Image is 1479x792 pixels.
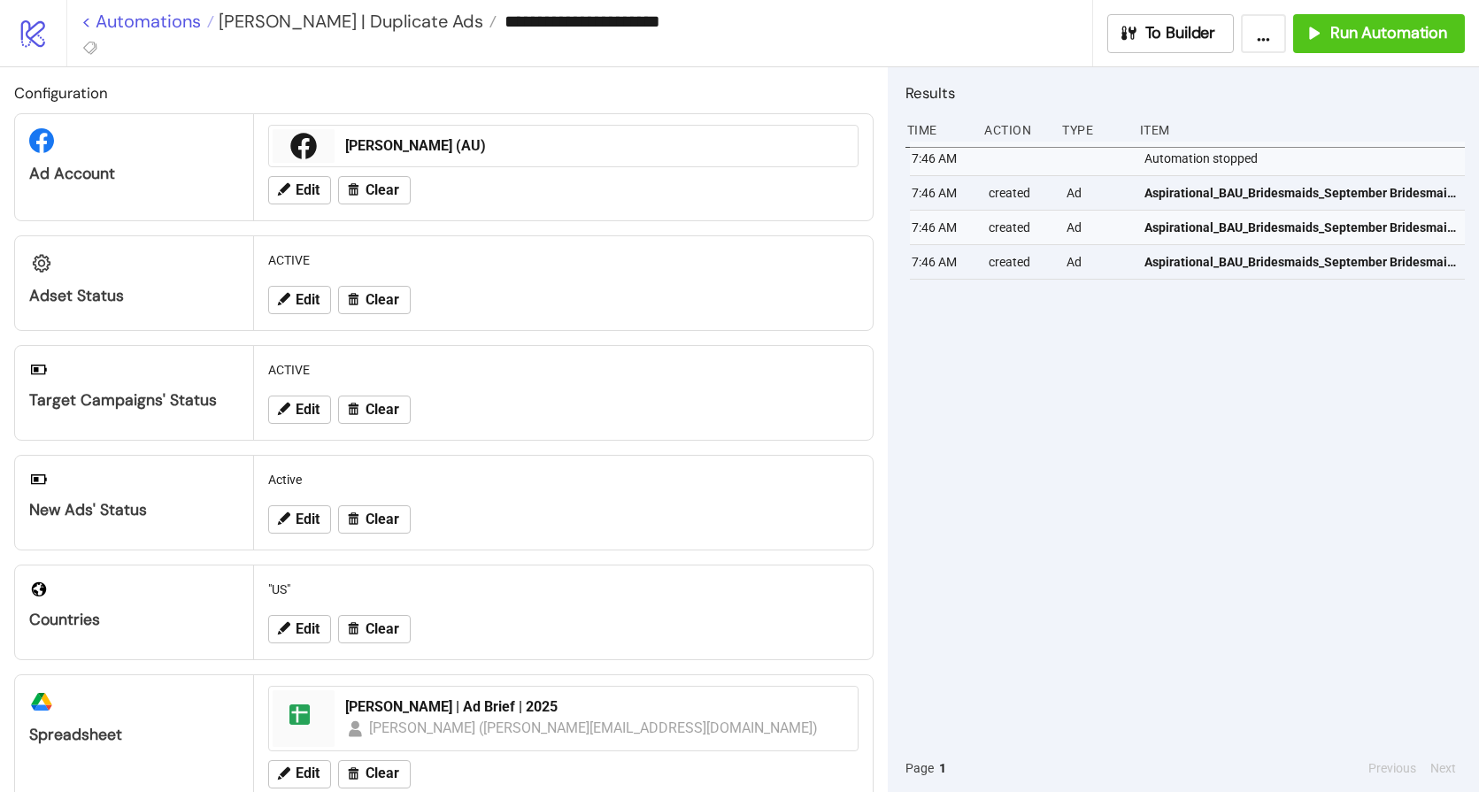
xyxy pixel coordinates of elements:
[81,12,214,30] a: < Automations
[345,697,847,717] div: [PERSON_NAME] | Ad Brief | 2025
[905,113,971,147] div: Time
[1145,23,1216,43] span: To Builder
[261,463,866,496] div: Active
[214,10,483,33] span: [PERSON_NAME] | Duplicate Ads
[910,245,975,279] div: 7:46 AM
[366,292,399,308] span: Clear
[338,396,411,424] button: Clear
[296,511,320,527] span: Edit
[987,245,1052,279] div: created
[338,615,411,643] button: Clear
[987,211,1052,244] div: created
[369,717,819,739] div: [PERSON_NAME] ([PERSON_NAME][EMAIL_ADDRESS][DOMAIN_NAME])
[910,142,975,175] div: 7:46 AM
[296,621,320,637] span: Edit
[910,176,975,210] div: 7:46 AM
[268,176,331,204] button: Edit
[268,396,331,424] button: Edit
[261,573,866,606] div: "US"
[1241,14,1286,53] button: ...
[296,292,320,308] span: Edit
[29,390,239,411] div: Target Campaigns' Status
[1065,245,1130,279] div: Ad
[268,760,331,788] button: Edit
[905,81,1465,104] h2: Results
[1144,218,1457,237] span: Aspirational_BAU_Bridesmaids_September Bridesmaids Polished Image 2_Polished_Image_20250916 8am_US
[296,402,320,418] span: Edit
[366,511,399,527] span: Clear
[268,286,331,314] button: Edit
[982,113,1048,147] div: Action
[1144,183,1457,203] span: Aspirational_BAU_Bridesmaids_September Bridesmaids Polished Image 2_Polished_Image_20250916 8am_US
[338,760,411,788] button: Clear
[214,12,497,30] a: [PERSON_NAME] | Duplicate Ads
[934,758,951,778] button: 1
[1143,142,1469,175] div: Automation stopped
[29,725,239,745] div: Spreadsheet
[338,286,411,314] button: Clear
[1144,252,1457,272] span: Aspirational_BAU_Bridesmaids_September Bridesmaids Polished Image 2_Polished_Image_20250916 8am_US
[29,610,239,630] div: Countries
[1138,113,1465,147] div: Item
[14,81,874,104] h2: Configuration
[1065,211,1130,244] div: Ad
[1293,14,1465,53] button: Run Automation
[1144,245,1457,279] a: Aspirational_BAU_Bridesmaids_September Bridesmaids Polished Image 2_Polished_Image_20250916 8am_US
[366,621,399,637] span: Clear
[29,500,239,520] div: New Ads' Status
[345,136,847,156] div: [PERSON_NAME] (AU)
[1144,211,1457,244] a: Aspirational_BAU_Bridesmaids_September Bridesmaids Polished Image 2_Polished_Image_20250916 8am_US
[338,176,411,204] button: Clear
[1144,176,1457,210] a: Aspirational_BAU_Bridesmaids_September Bridesmaids Polished Image 2_Polished_Image_20250916 8am_US
[1363,758,1421,778] button: Previous
[366,402,399,418] span: Clear
[296,765,320,781] span: Edit
[1065,176,1130,210] div: Ad
[29,286,239,306] div: Adset Status
[1107,14,1235,53] button: To Builder
[261,353,866,387] div: ACTIVE
[268,615,331,643] button: Edit
[1425,758,1461,778] button: Next
[910,211,975,244] div: 7:46 AM
[366,765,399,781] span: Clear
[1060,113,1126,147] div: Type
[29,164,239,184] div: Ad Account
[296,182,320,198] span: Edit
[1330,23,1447,43] span: Run Automation
[366,182,399,198] span: Clear
[261,243,866,277] div: ACTIVE
[268,505,331,534] button: Edit
[338,505,411,534] button: Clear
[905,758,934,778] span: Page
[987,176,1052,210] div: created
